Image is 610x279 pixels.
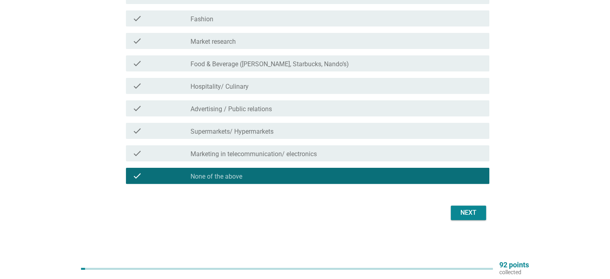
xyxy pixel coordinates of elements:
[132,171,142,181] i: check
[132,14,142,23] i: check
[132,126,142,136] i: check
[499,269,529,276] p: collected
[457,208,480,218] div: Next
[190,150,317,158] label: Marketing in telecommunication/ electronics
[190,60,349,68] label: Food & Beverage ([PERSON_NAME], Starbucks, Nando’s)
[132,36,142,46] i: check
[132,104,142,113] i: check
[451,206,486,220] button: Next
[190,128,274,136] label: Supermarkets/ Hypermarkets
[190,38,236,46] label: Market research
[190,15,213,23] label: Fashion
[499,261,529,269] p: 92 points
[190,173,242,181] label: None of the above
[132,81,142,91] i: check
[190,105,272,113] label: Advertising / Public relations
[132,149,142,158] i: check
[190,83,249,91] label: Hospitality/ Culinary
[132,59,142,68] i: check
